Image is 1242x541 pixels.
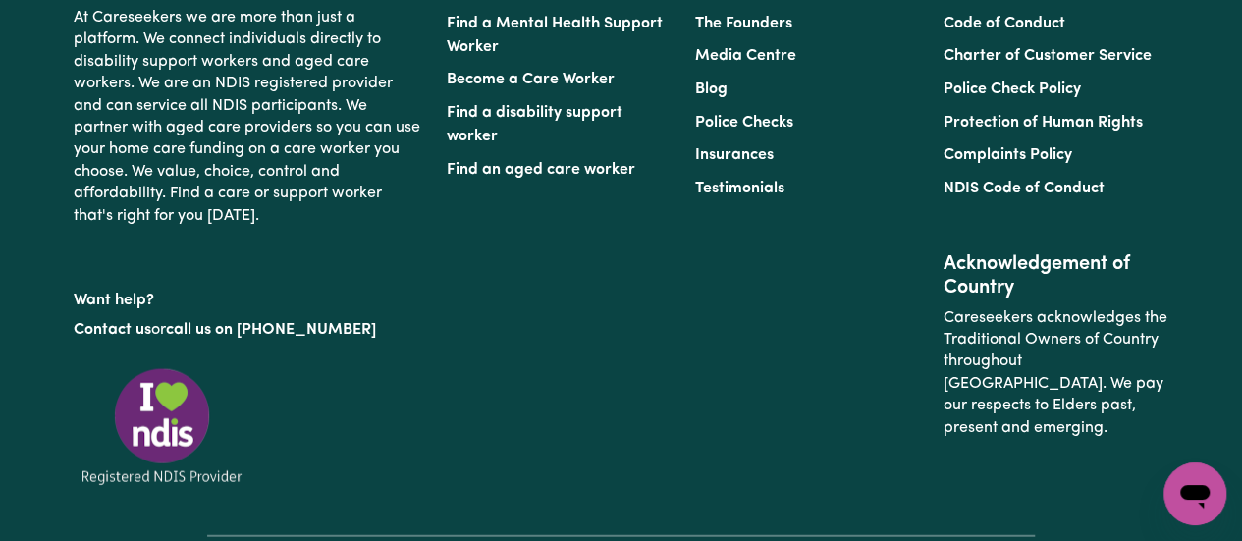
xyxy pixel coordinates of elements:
a: Police Check Policy [944,81,1081,97]
a: The Founders [695,16,792,31]
a: call us on [PHONE_NUMBER] [166,322,376,338]
a: NDIS Code of Conduct [944,181,1105,196]
p: Want help? [74,282,423,311]
a: Media Centre [695,48,796,64]
img: Registered NDIS provider [74,365,250,488]
a: Testimonials [695,181,784,196]
a: Police Checks [695,115,793,131]
a: Code of Conduct [944,16,1065,31]
a: Insurances [695,147,774,163]
a: Find a Mental Health Support Worker [447,16,663,55]
a: Charter of Customer Service [944,48,1152,64]
a: Complaints Policy [944,147,1072,163]
p: or [74,311,423,349]
a: Blog [695,81,728,97]
a: Contact us [74,322,151,338]
a: Find a disability support worker [447,105,622,144]
iframe: Button to launch messaging window, conversation in progress [1163,462,1226,525]
a: Find an aged care worker [447,162,635,178]
a: Protection of Human Rights [944,115,1143,131]
h2: Acknowledgement of Country [944,252,1168,299]
p: Careseekers acknowledges the Traditional Owners of Country throughout [GEOGRAPHIC_DATA]. We pay o... [944,299,1168,447]
a: Become a Care Worker [447,72,615,87]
